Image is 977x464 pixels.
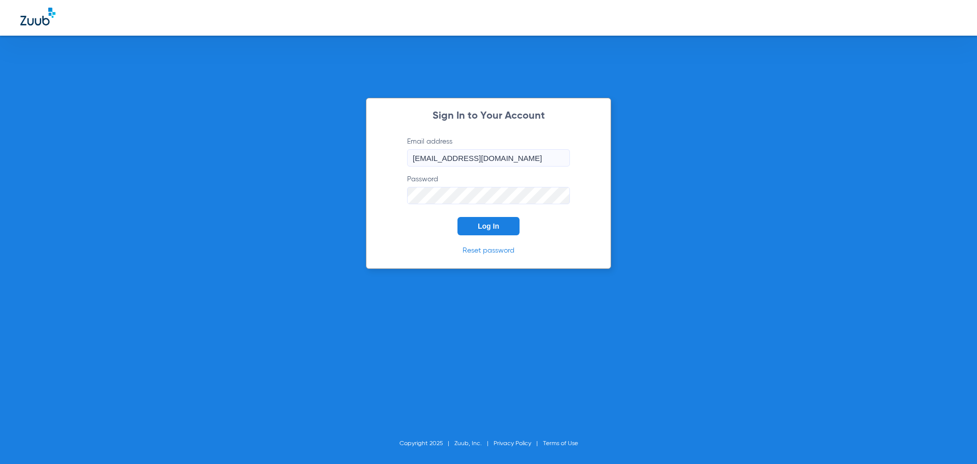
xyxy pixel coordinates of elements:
[543,441,578,447] a: Terms of Use
[457,217,520,235] button: Log In
[399,439,454,449] li: Copyright 2025
[20,8,55,25] img: Zuub Logo
[407,137,570,167] label: Email address
[407,187,570,204] input: Password
[392,111,585,121] h2: Sign In to Your Account
[478,222,499,230] span: Log In
[926,415,977,464] iframe: Chat Widget
[407,174,570,204] label: Password
[494,441,531,447] a: Privacy Policy
[463,247,514,254] a: Reset password
[407,149,570,167] input: Email address
[454,439,494,449] li: Zuub, Inc.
